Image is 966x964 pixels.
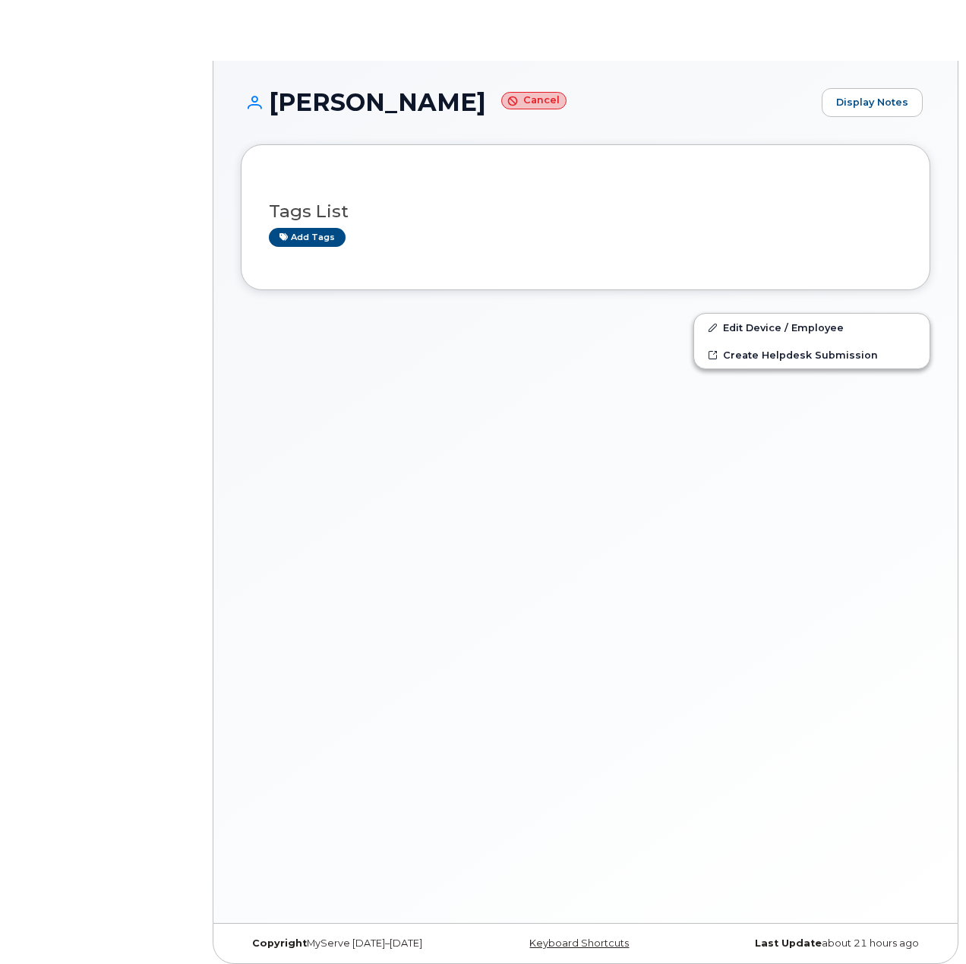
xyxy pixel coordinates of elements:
[700,937,930,950] div: about 21 hours ago
[755,937,822,949] strong: Last Update
[241,89,814,115] h1: [PERSON_NAME]
[694,341,930,368] a: Create Helpdesk Submission
[269,202,902,221] h3: Tags List
[529,937,629,949] a: Keyboard Shortcuts
[241,937,471,950] div: MyServe [DATE]–[DATE]
[269,228,346,247] a: Add tags
[694,314,930,341] a: Edit Device / Employee
[252,937,307,949] strong: Copyright
[822,88,923,117] a: Display Notes
[501,92,567,109] small: Cancel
